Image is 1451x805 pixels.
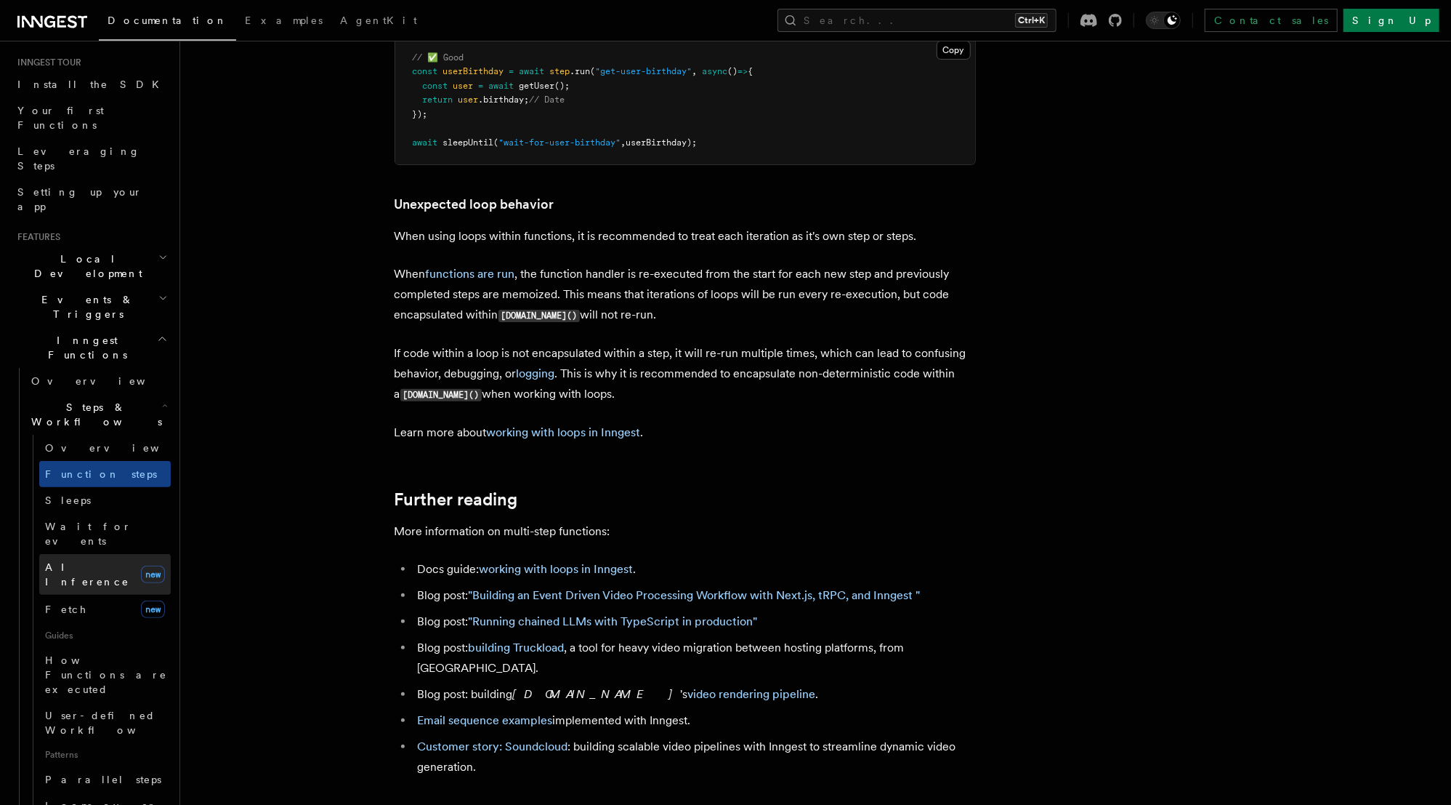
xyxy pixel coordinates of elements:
[12,179,171,220] a: Setting up your app
[17,105,104,131] span: Your first Functions
[236,4,331,39] a: Examples
[17,79,168,90] span: Install the SDK
[12,327,171,368] button: Inngest Functions
[1015,13,1048,28] kbd: Ctrl+K
[458,95,479,105] span: user
[413,66,438,76] span: const
[12,97,171,138] a: Your first Functions
[413,52,464,63] span: // ✅ Good
[45,468,157,480] span: Function steps
[395,422,976,443] p: Learn more about .
[423,95,453,105] span: return
[39,766,171,793] a: Parallel steps
[555,81,570,91] span: ();
[141,566,165,583] span: new
[426,267,515,281] a: functions are run
[12,287,171,327] button: Events & Triggers
[12,333,157,362] span: Inngest Functions
[395,343,976,405] p: If code within a loop is not encapsulated within a step, it will re-run multiple times, which can...
[25,394,171,435] button: Steps & Workflows
[443,137,494,148] span: sleepUntil
[479,95,530,105] span: .birthday;
[12,246,171,287] button: Local Development
[692,66,698,76] span: ,
[688,687,816,701] a: video rendering pipeline
[39,624,171,647] span: Guides
[39,513,171,554] a: Wait for events
[45,654,167,695] span: How Functions are executed
[17,186,142,212] span: Setting up your app
[550,66,570,76] span: step
[517,367,555,380] a: logging
[520,66,545,76] span: await
[45,521,132,547] span: Wait for events
[423,81,448,91] span: const
[487,425,641,439] a: working with loops in Inngest
[39,743,171,766] span: Patterns
[728,66,738,76] span: ()
[245,15,323,26] span: Examples
[469,588,921,602] a: "Building an Event Driven Video Processing Workflow with Next.js, tRPC, and Inngest "
[12,138,171,179] a: Leveraging Steps
[498,310,580,322] code: [DOMAIN_NAME]()
[738,66,748,76] span: =>
[395,194,554,215] a: Unexpected loop behavior
[530,95,565,105] span: // Date
[443,66,504,76] span: userBirthday
[45,494,91,506] span: Sleeps
[25,368,171,394] a: Overview
[395,489,518,510] a: Further reading
[45,710,176,736] span: User-defined Workflows
[621,137,626,148] span: ,
[12,292,158,321] span: Events & Triggers
[108,15,227,26] span: Documentation
[1343,9,1439,32] a: Sign Up
[413,585,976,606] li: Blog post:
[413,137,438,148] span: await
[12,71,171,97] a: Install the SDK
[469,614,758,628] a: "Running chained LLMs with TypeScript in production"
[596,66,692,76] span: "get-user-birthday"
[331,4,426,39] a: AgentKit
[12,57,81,68] span: Inngest tour
[480,562,634,576] a: working with loops in Inngest
[1205,9,1338,32] a: Contact sales
[340,15,417,26] span: AgentKit
[12,231,60,243] span: Features
[413,612,976,632] li: Blog post:
[39,435,171,461] a: Overview
[499,137,621,148] span: "wait-for-user-birthday"
[17,145,140,172] span: Leveraging Steps
[413,737,976,777] li: : building scalable video pipelines with Inngest to streamline dynamic video generation.
[39,702,171,743] a: User-defined Workflows
[31,375,181,387] span: Overview
[99,4,236,41] a: Documentation
[494,137,499,148] span: (
[937,41,971,60] button: Copy
[413,684,976,705] li: Blog post: building 's .
[39,595,171,624] a: Fetchnew
[489,81,514,91] span: await
[395,521,976,542] p: More information on multi-step functions:
[39,461,171,487] a: Function steps
[469,641,565,654] a: building Truckload
[509,66,514,76] span: =
[453,81,474,91] span: user
[141,601,165,618] span: new
[39,554,171,595] a: AI Inferencenew
[25,400,162,429] span: Steps & Workflows
[513,687,681,701] em: [DOMAIN_NAME]
[570,66,591,76] span: .run
[45,774,161,785] span: Parallel steps
[395,226,976,247] p: When using loops within functions, it is recommended to treat each iteration as it's own step or ...
[413,109,428,119] span: });
[479,81,484,91] span: =
[703,66,728,76] span: async
[395,264,976,326] p: When , the function handler is re-executed from the start for each new step and previously comple...
[748,66,753,76] span: {
[1146,12,1181,29] button: Toggle dark mode
[39,647,171,702] a: How Functions are executed
[400,389,482,401] code: [DOMAIN_NAME]()
[626,137,698,148] span: userBirthday);
[591,66,596,76] span: (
